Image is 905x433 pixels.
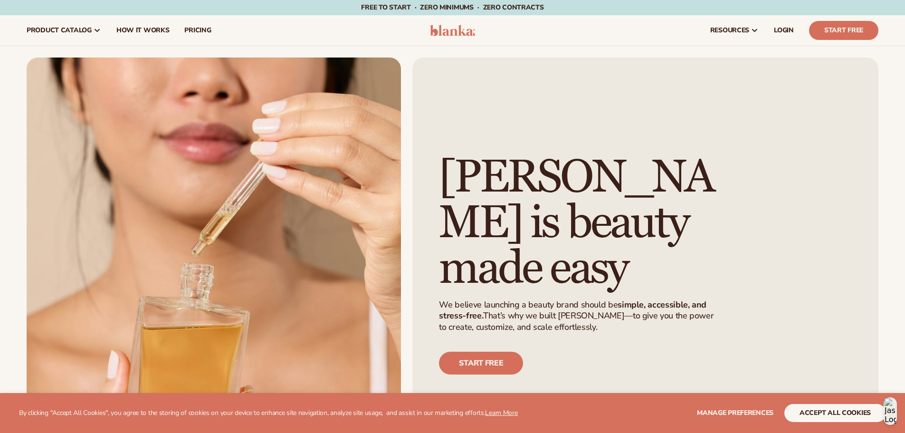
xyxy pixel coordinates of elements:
[766,15,801,46] a: LOGIN
[184,27,211,34] span: pricing
[116,27,170,34] span: How It Works
[439,155,728,292] h1: [PERSON_NAME] is beauty made easy
[19,15,109,46] a: product catalog
[439,299,722,333] p: We believe launching a beauty brand should be That’s why we built [PERSON_NAME]—to give you the p...
[774,27,794,34] span: LOGIN
[27,27,92,34] span: product catalog
[109,15,177,46] a: How It Works
[439,352,523,375] a: Start free
[697,408,773,417] span: Manage preferences
[361,3,543,12] span: Free to start · ZERO minimums · ZERO contracts
[809,21,878,40] a: Start Free
[177,15,219,46] a: pricing
[485,408,517,417] a: Learn More
[19,409,518,417] p: By clicking "Accept All Cookies", you agree to the storing of cookies on your device to enhance s...
[703,15,766,46] a: resources
[439,299,706,321] strong: simple, accessible, and stress-free.
[430,25,475,36] img: logo
[697,404,773,422] button: Manage preferences
[784,404,886,422] button: accept all cookies
[710,27,749,34] span: resources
